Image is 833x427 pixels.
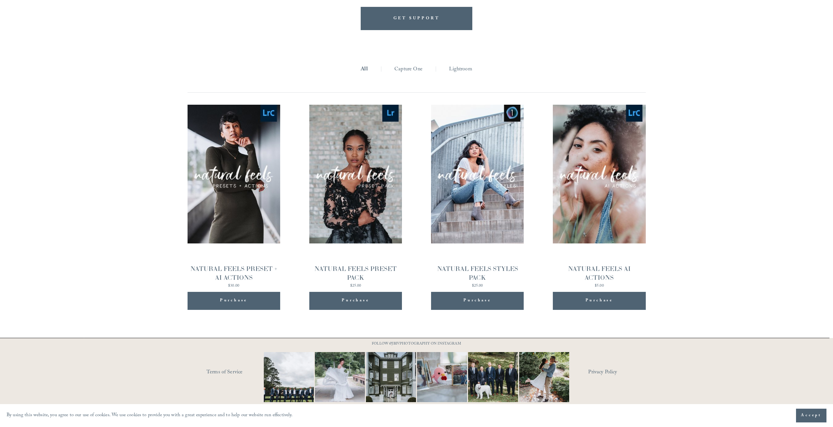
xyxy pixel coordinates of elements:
[251,352,327,402] img: Definitely, not your typical #WideShotWednesday moment. It&rsquo;s all about the suits, the smile...
[309,105,402,289] a: NATURAL FEELS PRESET PACK
[361,7,473,30] a: GET SUPPORT
[220,297,247,305] span: Purchase
[361,64,368,75] a: All
[431,264,524,282] div: NATURAL FEELS STYLES PACK
[796,409,826,422] button: Accept
[431,292,524,310] button: Purchase
[553,284,645,288] div: $5.00
[435,64,437,75] span: |
[309,292,402,310] button: Purchase
[309,264,402,282] div: NATURAL FEELS PRESET PACK
[456,352,531,402] img: Happy #InternationalDogDay to all the pups who have made wedding days, engagement sessions, and p...
[380,64,382,75] span: |
[553,264,645,282] div: NATURAL FEELS AI ACTIONS
[405,352,480,402] img: This has got to be one of the cutest detail shots I've ever taken for a wedding! 📷 @thewoobles #I...
[553,105,645,289] a: NATURAL FEELS AI ACTIONS
[207,367,283,378] a: Terms of Service
[188,105,280,289] a: NATURAL FEELS PRESET + AI ACTIONS
[553,292,645,310] button: Purchase
[463,297,491,305] span: Purchase
[431,284,524,288] div: $25.00
[309,284,402,288] div: $25.00
[188,292,280,310] button: Purchase
[359,341,474,348] p: FOLLOW @JBIVPHOTOGRAPHY ON INSTAGRAM
[449,64,472,75] a: Lightroom
[586,297,613,305] span: Purchase
[588,367,645,378] a: Privacy Policy
[358,352,423,402] img: Wideshots aren't just &quot;nice to have,&quot; they're a wedding day essential! 🙌 #Wideshotwedne...
[188,284,280,288] div: $30.00
[342,297,369,305] span: Purchase
[431,105,524,289] a: NATURAL FEELS STYLES PACK
[801,412,822,419] span: Accept
[394,64,423,75] a: Capture One
[519,344,569,410] img: It&rsquo;s that time of year where weddings and engagements pick up and I get the joy of capturin...
[188,264,280,282] div: NATURAL FEELS PRESET + AI ACTIONS
[7,411,293,420] p: By using this website, you agree to our use of cookies. We use cookies to provide you with a grea...
[302,352,378,402] img: Not every photo needs to be perfectly still, sometimes the best ones are the ones that feel like ...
